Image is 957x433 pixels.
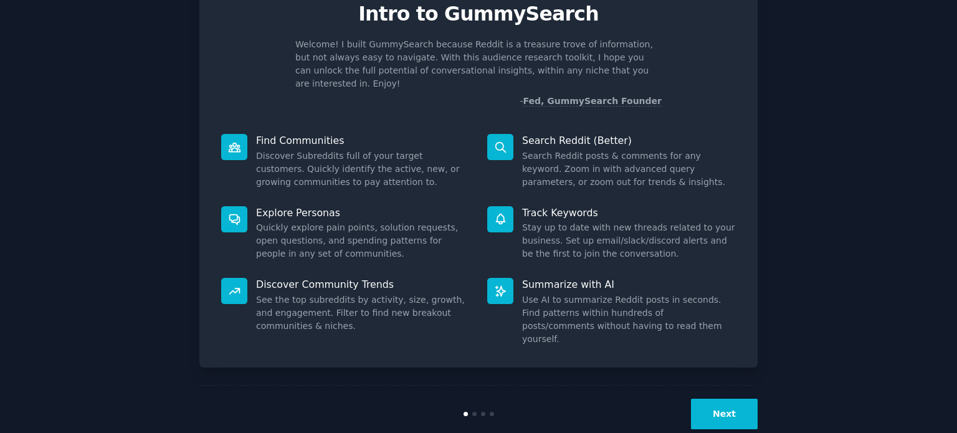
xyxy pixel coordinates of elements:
p: Welcome! I built GummySearch because Reddit is a treasure trove of information, but not always ea... [295,38,662,90]
dd: Use AI to summarize Reddit posts in seconds. Find patterns within hundreds of posts/comments with... [522,293,736,346]
p: Find Communities [256,134,470,147]
p: Summarize with AI [522,278,736,291]
button: Next [691,399,758,429]
p: Discover Community Trends [256,278,470,291]
dd: Search Reddit posts & comments for any keyword. Zoom in with advanced query parameters, or zoom o... [522,150,736,189]
dd: Quickly explore pain points, solution requests, open questions, and spending patterns for people ... [256,221,470,260]
dd: See the top subreddits by activity, size, growth, and engagement. Filter to find new breakout com... [256,293,470,333]
p: Intro to GummySearch [212,3,745,25]
dd: Stay up to date with new threads related to your business. Set up email/slack/discord alerts and ... [522,221,736,260]
a: Fed, GummySearch Founder [523,96,662,107]
div: - [520,95,662,108]
dd: Discover Subreddits full of your target customers. Quickly identify the active, new, or growing c... [256,150,470,189]
p: Track Keywords [522,206,736,219]
p: Search Reddit (Better) [522,134,736,147]
p: Explore Personas [256,206,470,219]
